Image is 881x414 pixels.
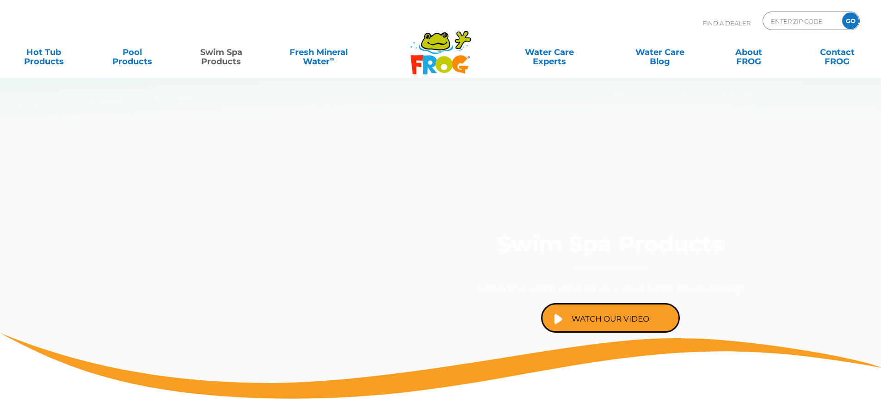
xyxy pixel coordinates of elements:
a: Find a Dealer [579,347,641,370]
a: Water CareExperts [493,43,605,61]
a: Watch Our Video [541,303,680,333]
a: Swim SpaProducts [187,43,256,61]
p: Find A Dealer [702,12,751,35]
a: PoolProducts [98,43,167,61]
a: ContactFROG [803,43,872,61]
a: Water CareBlog [625,43,694,61]
input: GO [842,12,859,29]
a: Fresh MineralWater∞ [275,43,362,61]
a: Hot TubProducts [9,43,78,61]
sup: ∞ [330,55,334,62]
a: AboutFROG [714,43,783,61]
img: Frog Products Logo [405,18,476,75]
